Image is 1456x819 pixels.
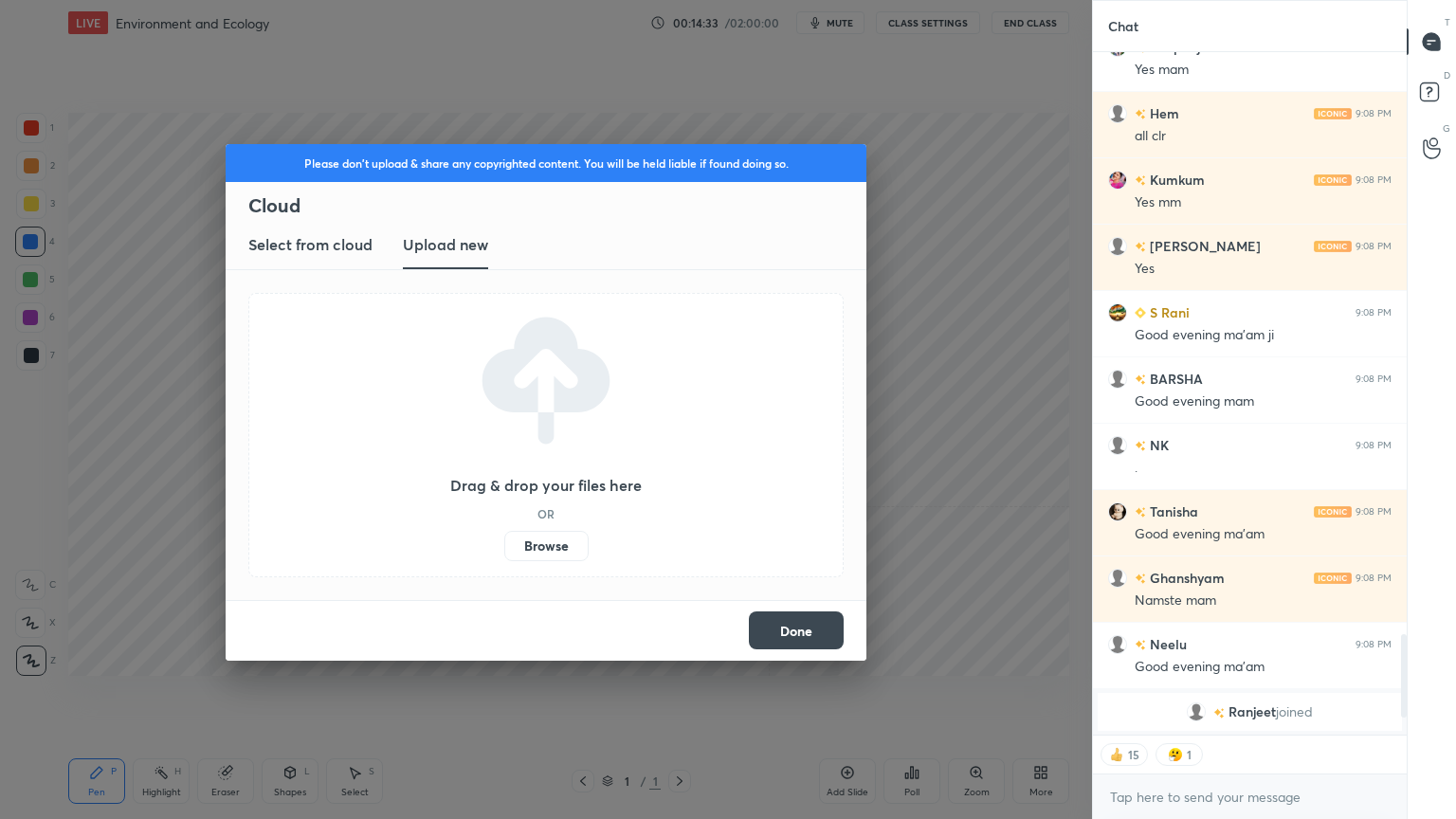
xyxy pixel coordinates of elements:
h2: Cloud [248,193,866,218]
div: all clr [1135,127,1392,146]
img: no-rating-badge.077c3623.svg [1135,374,1146,385]
div: 1 [1185,747,1192,762]
img: default.png [1108,635,1127,654]
img: default.png [1108,104,1127,123]
div: Good evening ma'am [1135,658,1392,677]
img: no-rating-badge.077c3623.svg [1135,175,1146,186]
img: thinking_face.png [1166,745,1185,764]
div: Good evening ma'am ji [1135,326,1392,345]
h6: Tanisha [1146,501,1198,521]
div: 9:08 PM [1356,108,1392,119]
img: iconic-light.a09c19a4.png [1314,108,1352,119]
button: Done [749,611,844,649]
img: iconic-light.a09c19a4.png [1314,573,1352,584]
div: Yes mm [1135,193,1392,212]
img: no-rating-badge.077c3623.svg [1135,507,1146,518]
span: joined [1276,704,1313,719]
img: Learner_Badge_beginner_1_8b307cf2a0.svg [1135,307,1146,318]
div: 9:08 PM [1356,373,1392,385]
img: no-rating-badge.077c3623.svg [1213,708,1225,719]
span: Ranjeet [1228,704,1276,719]
img: no-rating-badge.077c3623.svg [1135,573,1146,584]
h6: S Rani [1146,302,1190,322]
img: no-rating-badge.077c3623.svg [1135,109,1146,119]
img: default.png [1108,237,1127,256]
img: iconic-light.a09c19a4.png [1314,241,1352,252]
h5: OR [537,508,555,519]
div: Good evening ma'am [1135,525,1392,544]
h6: Hem [1146,103,1179,123]
img: default.png [1108,569,1127,588]
div: grid [1093,52,1407,735]
p: G [1443,121,1450,136]
div: Yes [1135,260,1392,279]
img: iconic-light.a09c19a4.png [1314,506,1352,518]
div: Namste mam [1135,591,1392,610]
img: default.png [1187,702,1206,721]
div: 9:08 PM [1356,307,1392,318]
img: iconic-light.a09c19a4.png [1314,174,1352,186]
h6: Kumkum [1146,170,1205,190]
h6: [PERSON_NAME] [1146,236,1261,256]
div: 9:08 PM [1356,506,1392,518]
img: no-rating-badge.077c3623.svg [1135,640,1146,650]
img: thumbs_up.png [1107,745,1126,764]
p: D [1444,68,1450,82]
img: default.png [1108,436,1127,455]
div: Yes mam [1135,61,1392,80]
h6: BARSHA [1146,369,1203,389]
h6: NK [1146,435,1169,455]
img: no-rating-badge.077c3623.svg [1135,242,1146,252]
img: 51a4156a648642f9a1429975242a7ad0.jpg [1108,303,1127,322]
p: T [1445,15,1450,29]
img: bf11a6e4e8d14344ba0bfd69fc835169.jpg [1108,171,1127,190]
div: Good evening mam [1135,392,1392,411]
img: d8c27e2fe4764cab95722caf1181eea0.jpg [1108,502,1127,521]
div: Please don't upload & share any copyrighted content. You will be held liable if found doing so. [226,144,866,182]
div: . [1135,459,1392,478]
div: 9:08 PM [1356,573,1392,584]
h3: Drag & drop your files here [450,478,642,493]
h6: Ghanshyam [1146,568,1225,588]
img: default.png [1108,370,1127,389]
p: Chat [1093,1,1154,51]
div: 15 [1126,747,1141,762]
h3: Upload new [403,233,488,256]
h3: Select from cloud [248,233,373,256]
div: 9:08 PM [1356,241,1392,252]
div: 9:08 PM [1356,174,1392,186]
h6: Neelu [1146,634,1187,654]
div: 9:08 PM [1356,639,1392,650]
div: 9:08 PM [1356,440,1392,451]
img: no-rating-badge.077c3623.svg [1135,441,1146,451]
